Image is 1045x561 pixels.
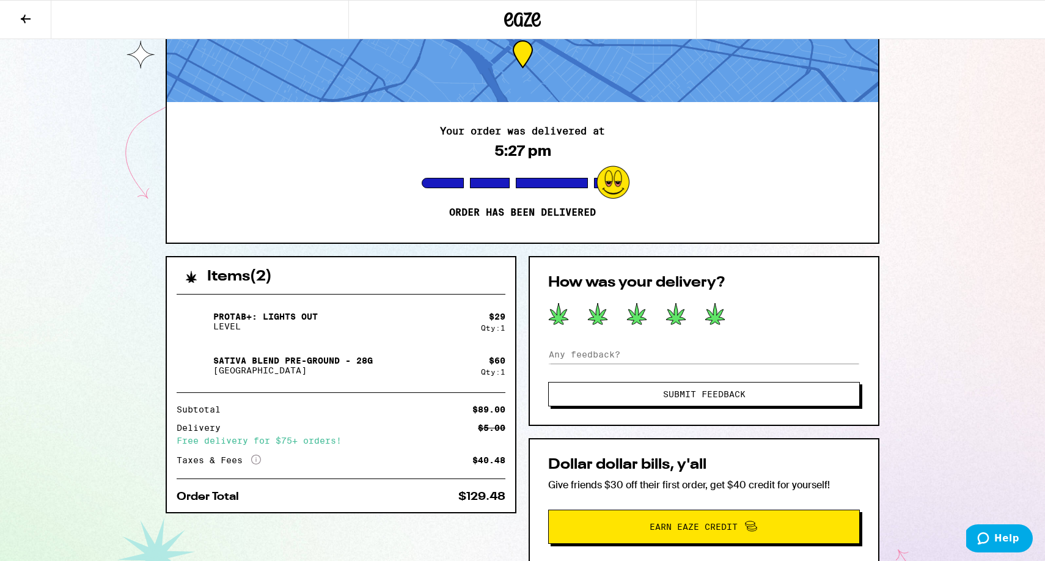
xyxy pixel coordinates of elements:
div: Delivery [177,424,229,432]
p: LEVEL [213,321,318,331]
p: Sativa Blend Pre-Ground - 28g [213,356,373,365]
p: ProTab+: Lights Out [213,312,318,321]
h2: How was your delivery? [548,276,860,290]
button: Submit Feedback [548,382,860,406]
div: $ 60 [489,356,505,365]
iframe: Opens a widget where you can find more information [966,524,1033,555]
img: Sativa Blend Pre-Ground - 28g [177,348,211,383]
button: Earn Eaze Credit [548,510,860,544]
div: Order Total [177,491,248,502]
div: Taxes & Fees [177,455,261,466]
input: Any feedback? [548,345,860,364]
div: $40.48 [472,456,505,464]
span: Earn Eaze Credit [650,522,738,531]
h2: Dollar dollar bills, y'all [548,458,860,472]
div: $89.00 [472,405,505,414]
div: $ 29 [489,312,505,321]
p: Give friends $30 off their first order, get $40 credit for yourself! [548,479,860,491]
span: Submit Feedback [663,390,746,398]
p: [GEOGRAPHIC_DATA] [213,365,373,375]
div: Qty: 1 [481,324,505,332]
div: Free delivery for $75+ orders! [177,436,505,445]
div: $5.00 [478,424,505,432]
div: $129.48 [458,491,505,502]
h2: Items ( 2 ) [207,269,272,284]
p: Order has been delivered [449,207,596,219]
div: Qty: 1 [481,368,505,376]
h2: Your order was delivered at [440,127,605,136]
div: 5:27 pm [494,142,551,159]
img: ProTab+: Lights Out [177,304,211,339]
div: Subtotal [177,405,229,414]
